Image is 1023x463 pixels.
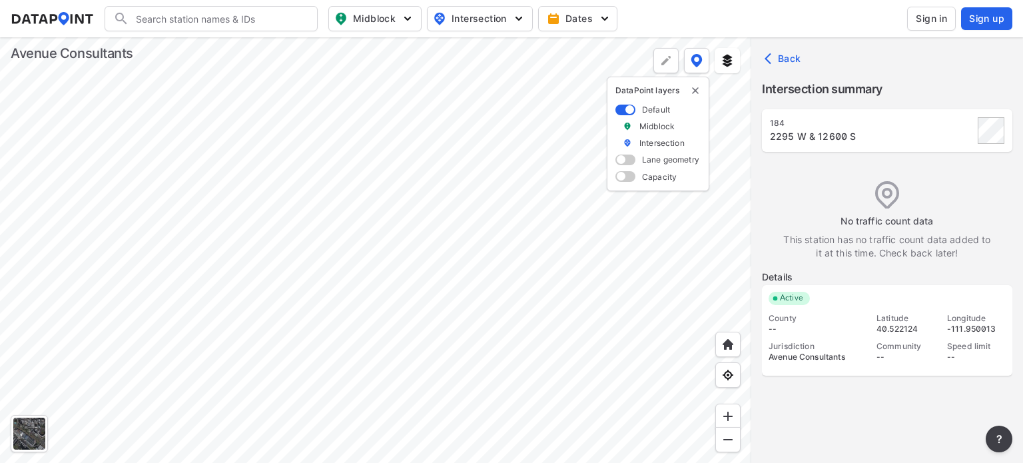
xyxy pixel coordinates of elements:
div: County [769,313,864,324]
a: Sign up [958,7,1012,30]
div: Jurisdiction [769,341,864,352]
label: Details [762,270,1012,284]
img: +XpAUvaXAN7GudzAAAAAElFTkSuQmCC [721,338,735,351]
div: Avenue Consultants [11,44,133,63]
div: 40.522124 [876,324,935,334]
div: -- [876,352,935,362]
img: map_pin_mid.602f9df1.svg [333,11,349,27]
label: Intersection [639,137,685,149]
div: -- [769,324,864,334]
img: close-external-leyer.3061a1c7.svg [690,85,701,96]
div: Home [715,332,741,357]
img: marker_Midblock.5ba75e30.svg [623,121,632,132]
img: layers.ee07997e.svg [721,54,734,67]
button: DataPoint layers [684,48,709,73]
img: marker_Intersection.6861001b.svg [623,137,632,149]
img: ZvzfEJKXnyWIrJytrsY285QMwk63cM6Drc+sIAAAAASUVORK5CYII= [721,410,735,423]
div: Longitude [947,313,1006,324]
label: Lane geometry [642,154,699,165]
button: Dates [538,6,617,31]
img: MAAAAAElFTkSuQmCC [721,433,735,446]
span: Intersection [433,11,524,27]
img: +Dz8AAAAASUVORK5CYII= [659,54,673,67]
p: DataPoint layers [615,85,701,96]
label: Midblock [639,121,675,132]
label: This station has no traffic count data added to it at this time. Check back later! [781,233,994,260]
div: Avenue Consultants [769,352,864,362]
img: dataPointLogo.9353c09d.svg [11,12,94,25]
img: data-point-layers.37681fc9.svg [691,54,703,67]
button: more [986,426,1012,452]
div: Polygon tool [653,48,679,73]
span: Midblock [334,11,413,27]
button: Intersection [427,6,533,31]
img: calendar-gold.39a51dde.svg [547,12,560,25]
label: Default [642,104,670,115]
img: map_pin_int.54838e6b.svg [432,11,448,27]
div: Community [876,341,935,352]
div: 184 [770,118,974,129]
img: zeq5HYn9AnE9l6UmnFLPAAAAAElFTkSuQmCC [721,368,735,382]
div: -- [947,352,1006,362]
a: Sign in [904,7,958,31]
button: Sign in [907,7,956,31]
span: Sign in [916,12,947,25]
span: Active [775,292,810,305]
img: 5YPKRKmlfpI5mqlR8AD95paCi+0kK1fRFDJSaMmawlwaeJcJwk9O2fotCW5ve9gAAAAASUVORK5CYII= [401,12,414,25]
div: 2295 W & 12600 S [770,130,974,143]
span: Sign up [969,12,1004,25]
div: View my location [715,362,741,388]
div: Speed limit [947,341,1006,352]
div: Latitude [876,313,935,324]
span: Back [767,52,801,65]
img: empty_data_icon.ba3c769f.svg [875,181,899,209]
button: delete [690,85,701,96]
img: 5YPKRKmlfpI5mqlR8AD95paCi+0kK1fRFDJSaMmawlwaeJcJwk9O2fotCW5ve9gAAAAASUVORK5CYII= [598,12,611,25]
span: ? [994,431,1004,447]
span: Dates [549,12,609,25]
div: -111.950013 [947,324,1006,334]
label: Capacity [642,171,677,183]
label: No traffic count data [780,215,994,228]
label: Intersection summary [762,80,1012,99]
button: Sign up [961,7,1012,30]
div: Toggle basemap [11,415,48,452]
button: External layers [715,48,740,73]
img: 5YPKRKmlfpI5mqlR8AD95paCi+0kK1fRFDJSaMmawlwaeJcJwk9O2fotCW5ve9gAAAAASUVORK5CYII= [512,12,525,25]
input: Search [129,8,309,29]
button: Midblock [328,6,422,31]
button: Back [762,48,807,69]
